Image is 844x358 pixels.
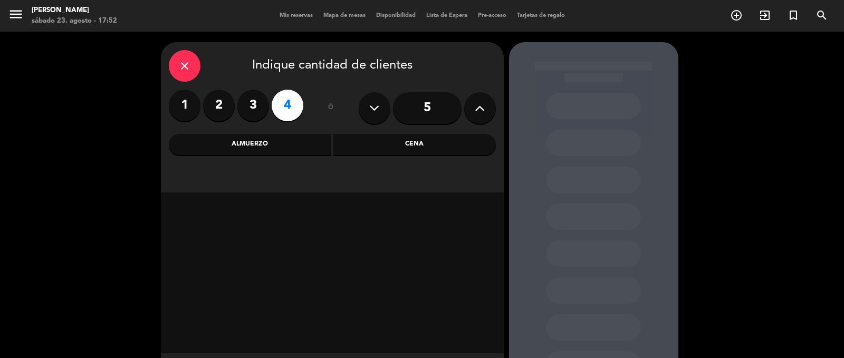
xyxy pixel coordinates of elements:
[32,5,117,16] div: [PERSON_NAME]
[169,50,496,82] div: Indique cantidad de clientes
[787,9,800,22] i: turned_in_not
[178,60,191,72] i: close
[203,90,235,121] label: 2
[237,90,269,121] label: 3
[371,13,421,18] span: Disponibilidad
[318,13,371,18] span: Mapa de mesas
[314,90,348,127] div: ó
[8,6,24,26] button: menu
[274,13,318,18] span: Mis reservas
[421,13,473,18] span: Lista de Espera
[759,9,771,22] i: exit_to_app
[32,16,117,26] div: sábado 23. agosto - 17:52
[169,134,331,155] div: Almuerzo
[169,90,200,121] label: 1
[8,6,24,22] i: menu
[333,134,496,155] div: Cena
[272,90,303,121] label: 4
[816,9,828,22] i: search
[730,9,743,22] i: add_circle_outline
[512,13,570,18] span: Tarjetas de regalo
[473,13,512,18] span: Pre-acceso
